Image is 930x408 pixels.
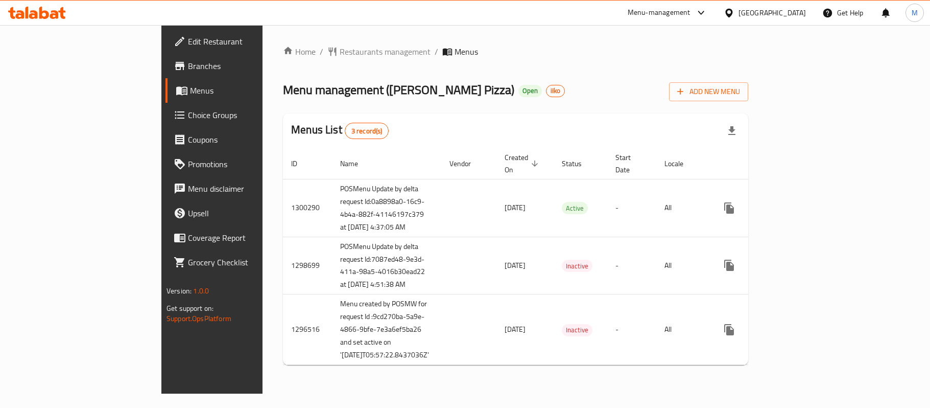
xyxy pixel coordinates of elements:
span: Restaurants management [340,46,431,58]
span: Grocery Checklist [188,256,308,268]
span: Get support on: [166,302,213,315]
span: Start Date [615,151,644,176]
span: Version: [166,284,192,298]
td: - [607,294,656,365]
span: Menus [455,46,478,58]
li: / [435,46,438,58]
a: Menus [165,78,317,103]
button: Add New Menu [669,82,748,101]
nav: breadcrumb [283,46,748,58]
span: Promotions [188,158,308,170]
span: Coverage Report [188,232,308,244]
div: [GEOGRAPHIC_DATA] [738,7,806,18]
a: Coverage Report [165,225,317,250]
span: Upsell [188,207,308,219]
a: Menu disclaimer [165,176,317,201]
button: Change Status [742,318,766,342]
button: Change Status [742,253,766,278]
a: Support.OpsPlatform [166,312,231,325]
span: Locale [664,157,697,170]
span: Inactive [562,324,592,336]
table: enhanced table [283,148,823,366]
a: Coupons [165,127,317,152]
span: Vendor [449,157,484,170]
td: - [607,179,656,237]
td: All [656,179,709,237]
button: more [717,318,742,342]
a: Promotions [165,152,317,176]
span: Branches [188,60,308,72]
span: Menu management ( [PERSON_NAME] Pizza ) [283,78,514,101]
a: Branches [165,54,317,78]
td: All [656,237,709,294]
span: Add New Menu [677,85,740,98]
th: Actions [709,148,823,179]
span: iiko [546,86,564,95]
span: 3 record(s) [345,126,389,136]
a: Edit Restaurant [165,29,317,54]
td: Menu created by POSMW for request Id :9cd270ba-5a9e-4866-9bfe-7e3a6ef5ba26 and set active on '[DA... [332,294,441,365]
a: Grocery Checklist [165,250,317,275]
a: Choice Groups [165,103,317,127]
div: Menu-management [628,7,690,19]
td: All [656,294,709,365]
li: / [320,46,323,58]
span: Menu disclaimer [188,183,308,195]
h2: Menus List [291,122,389,139]
span: Status [562,157,595,170]
a: Restaurants management [327,46,431,58]
span: Active [562,202,588,214]
button: more [717,253,742,278]
span: [DATE] [505,259,526,272]
td: POSMenu Update by delta request Id:7087ed48-9e3d-411a-98a5-4016b30ead22 at [DATE] 4:51:38 AM [332,237,441,294]
span: Coupons [188,133,308,146]
span: 1.0.0 [193,284,209,298]
span: Name [340,157,371,170]
button: Change Status [742,196,766,220]
button: more [717,196,742,220]
div: Export file [720,119,744,143]
span: ID [291,157,311,170]
a: Upsell [165,201,317,225]
span: Open [518,86,542,95]
td: - [607,237,656,294]
span: M [912,7,918,18]
span: Choice Groups [188,109,308,121]
div: Open [518,85,542,97]
span: [DATE] [505,323,526,336]
span: Edit Restaurant [188,35,308,48]
div: Total records count [345,123,389,139]
span: Created On [505,151,541,176]
div: Inactive [562,260,592,272]
span: Inactive [562,260,592,272]
span: [DATE] [505,201,526,214]
td: POSMenu Update by delta request Id:0a8898a0-16c9-4b4a-882f-41146197c379 at [DATE] 4:37:05 AM [332,179,441,237]
span: Menus [190,84,308,97]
